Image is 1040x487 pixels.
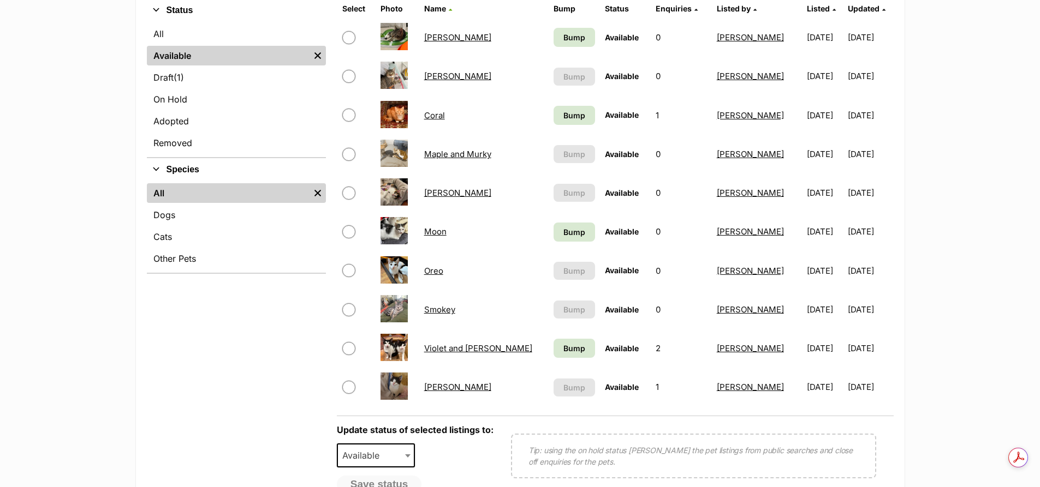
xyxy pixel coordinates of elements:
a: Available [147,46,310,65]
a: Remove filter [310,183,326,203]
td: [DATE] [848,57,892,95]
span: (1) [174,71,184,84]
span: Available [605,344,639,353]
a: [PERSON_NAME] [717,149,784,159]
a: Violet and [PERSON_NAME] [424,343,532,353]
a: Removed [147,133,326,153]
td: [DATE] [848,213,892,250]
span: Bump [563,226,585,238]
a: Other Pets [147,249,326,268]
a: All [147,183,310,203]
td: 1 [651,97,711,134]
span: Listed by [717,4,751,13]
a: Bump [554,28,595,47]
a: [PERSON_NAME] [717,266,784,276]
a: Coral [424,110,445,121]
button: Bump [554,300,595,318]
a: [PERSON_NAME] [717,110,784,121]
td: [DATE] [803,97,847,134]
td: 0 [651,19,711,56]
td: 1 [651,368,711,406]
td: [DATE] [848,329,892,367]
p: Tip: using the on hold status [PERSON_NAME] the pet listings from public searches and close off e... [528,444,859,467]
a: Name [424,4,452,13]
span: Bump [563,382,585,393]
a: On Hold [147,89,326,109]
a: All [147,24,326,44]
td: [DATE] [848,97,892,134]
span: Available [605,266,639,275]
td: [DATE] [803,213,847,250]
span: Available [337,443,415,467]
td: [DATE] [803,19,847,56]
td: 0 [651,174,711,212]
span: Listed [807,4,830,13]
span: translation missing: en.admin.listings.index.attributes.enquiries [656,4,692,13]
td: [DATE] [803,174,847,212]
a: [PERSON_NAME] [717,343,784,353]
div: Species [147,181,326,273]
a: [PERSON_NAME] [424,32,491,43]
td: [DATE] [848,291,892,328]
a: Enquiries [656,4,698,13]
a: [PERSON_NAME] [424,188,491,198]
a: [PERSON_NAME] [717,188,784,198]
span: Available [605,382,639,392]
button: Bump [554,145,595,163]
a: [PERSON_NAME] [717,226,784,237]
span: Available [605,305,639,314]
span: Available [605,149,639,159]
a: [PERSON_NAME] [717,304,784,315]
td: [DATE] [803,57,847,95]
td: 0 [651,291,711,328]
td: 0 [651,213,711,250]
button: Species [147,163,326,177]
td: [DATE] [803,135,847,173]
span: Available [605,227,639,236]
td: [DATE] [803,368,847,406]
span: Available [605,188,639,197]
a: Remove filter [310,46,326,65]
a: Updated [848,4,886,13]
a: Listed by [717,4,757,13]
a: Adopted [147,111,326,131]
span: Bump [563,32,585,43]
a: Dogs [147,205,326,225]
span: Available [605,110,639,119]
td: 0 [651,57,711,95]
span: Bump [563,71,585,82]
a: Cats [147,227,326,246]
a: [PERSON_NAME] [424,71,491,81]
span: Name [424,4,446,13]
button: Bump [554,68,595,86]
a: Draft [147,68,326,87]
a: Moon [424,226,447,237]
a: Maple and Murky [424,149,491,159]
div: Status [147,22,326,157]
span: Available [605,71,639,81]
a: [PERSON_NAME] [717,32,784,43]
td: [DATE] [848,368,892,406]
span: Bump [563,148,585,160]
a: Bump [554,339,595,358]
span: Available [338,448,390,463]
span: Bump [563,342,585,354]
td: 0 [651,135,711,173]
a: Listed [807,4,836,13]
td: [DATE] [803,252,847,290]
td: 2 [651,329,711,367]
span: Bump [563,187,585,199]
button: Status [147,3,326,17]
label: Update status of selected listings to: [337,424,494,435]
a: [PERSON_NAME] [424,382,491,392]
td: [DATE] [848,252,892,290]
a: [PERSON_NAME] [717,382,784,392]
td: [DATE] [848,135,892,173]
td: 0 [651,252,711,290]
td: [DATE] [803,291,847,328]
td: [DATE] [803,329,847,367]
td: [DATE] [848,174,892,212]
a: Bump [554,223,595,242]
button: Bump [554,262,595,280]
span: Updated [848,4,879,13]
